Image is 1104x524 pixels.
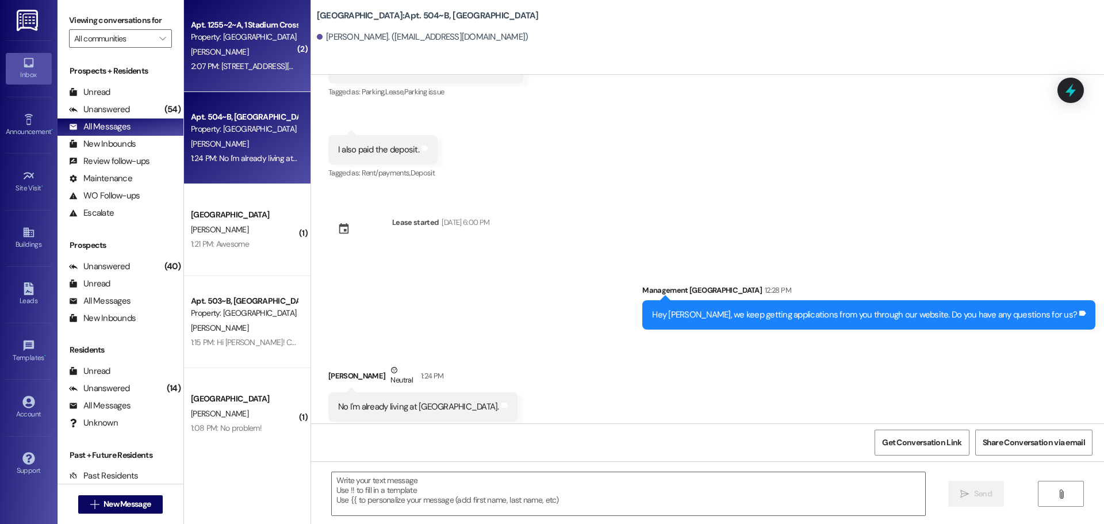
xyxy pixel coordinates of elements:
div: 12:28 PM [762,284,791,296]
span: • [44,352,46,360]
div: Lease started [392,216,439,228]
div: All Messages [69,121,131,133]
div: I also paid the deposit. [338,144,419,156]
div: 2:07 PM: [STREET_ADDRESS][PERSON_NAME] [191,61,344,71]
div: Past + Future Residents [57,449,183,461]
span: [PERSON_NAME] [191,224,248,235]
div: Hey [PERSON_NAME], we keep getting applications from you through our website. Do you have any que... [652,309,1077,321]
a: Buildings [6,223,52,254]
div: New Inbounds [69,138,136,150]
i:  [159,34,166,43]
div: 1:24 PM [418,370,443,382]
div: Residents [57,344,183,356]
div: Past Residents [69,470,139,482]
div: Property: [GEOGRAPHIC_DATA] [191,31,297,43]
div: (40) [162,258,183,276]
span: Lease , [385,87,404,97]
div: (14) [164,380,183,397]
a: Support [6,449,52,480]
div: [DATE] 6:00 PM [439,216,489,228]
span: [PERSON_NAME] [191,47,248,57]
div: Unanswered [69,383,130,395]
div: Prospects [57,239,183,251]
span: Deposit [411,168,435,178]
div: All Messages [69,400,131,412]
input: All communities [74,29,154,48]
div: 1:21 PM: Awesome [191,239,249,249]
label: Viewing conversations for [69,12,172,29]
span: [PERSON_NAME] [191,323,248,333]
div: Unanswered [69,104,130,116]
div: New Inbounds [69,312,136,324]
div: Unread [69,278,110,290]
div: [PERSON_NAME]. ([EMAIL_ADDRESS][DOMAIN_NAME]) [317,31,528,43]
span: Send [974,488,992,500]
div: Maintenance [69,173,132,185]
span: Rent/payments , [362,168,411,178]
div: All Messages [69,295,131,307]
div: Unknown [69,417,118,429]
a: Account [6,392,52,423]
div: [GEOGRAPHIC_DATA] [191,209,297,221]
div: Apt. 1255~2~A, 1 Stadium Crossing [191,19,297,31]
div: Unanswered [69,261,130,273]
a: Inbox [6,53,52,84]
div: [PERSON_NAME] [328,364,517,392]
span: Get Conversation Link [882,437,961,449]
div: No I'm already living at [GEOGRAPHIC_DATA]. [338,401,499,413]
i:  [90,500,99,509]
div: Tagged as: [328,83,523,100]
div: WO Follow-ups [69,190,140,202]
span: [PERSON_NAME] [191,139,248,149]
i:  [1057,489,1065,499]
b: [GEOGRAPHIC_DATA]: Apt. 504~B, [GEOGRAPHIC_DATA] [317,10,539,22]
span: Parking , [362,87,385,97]
i:  [960,489,969,499]
div: Tagged as: [328,165,438,181]
span: Parking issue [404,87,444,97]
div: Unread [69,86,110,98]
div: Property: [GEOGRAPHIC_DATA] [191,307,297,319]
button: New Message [78,495,163,514]
div: Prospects + Residents [57,65,183,77]
span: • [41,182,43,190]
a: Templates • [6,336,52,367]
div: Neutral [388,364,415,388]
span: • [51,126,53,134]
button: Share Conversation via email [975,430,1092,456]
div: 1:08 PM: No problem! [191,423,262,433]
button: Get Conversation Link [875,430,969,456]
div: Apt. 504~B, [GEOGRAPHIC_DATA] [191,111,297,123]
div: Property: [GEOGRAPHIC_DATA] [191,123,297,135]
div: Escalate [69,207,114,219]
a: Leads [6,279,52,310]
div: Apt. 503~B, [GEOGRAPHIC_DATA] [191,295,297,307]
div: [GEOGRAPHIC_DATA] [191,393,297,405]
div: Unread [69,365,110,377]
span: New Message [103,498,151,510]
div: Management [GEOGRAPHIC_DATA] [642,284,1095,300]
div: 1:15 PM: Hi [PERSON_NAME]! Callum's screening was approved. I will be sending you a seller's agre... [191,337,586,347]
span: Share Conversation via email [983,437,1085,449]
a: Site Visit • [6,166,52,197]
div: Review follow-ups [69,155,149,167]
button: Send [948,481,1004,507]
span: [PERSON_NAME] [191,408,248,419]
div: Tagged as: [328,422,517,438]
div: (54) [162,101,183,118]
div: 1:24 PM: No I'm already living at [GEOGRAPHIC_DATA]. [191,153,369,163]
img: ResiDesk Logo [17,10,40,31]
